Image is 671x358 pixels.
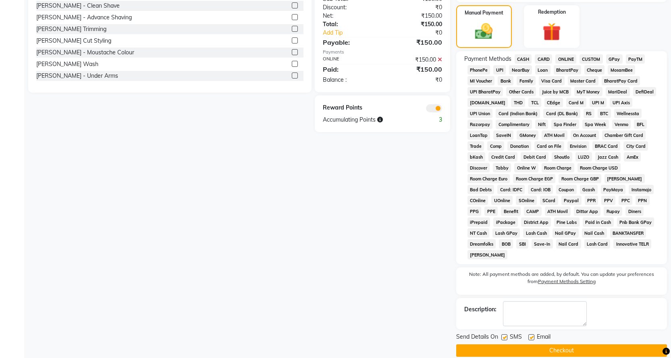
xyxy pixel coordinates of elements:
[513,174,555,183] span: Room Charge EGP
[585,196,598,205] span: PPR
[528,185,553,194] span: Card: IOB
[595,152,621,161] span: Jazz Cash
[501,207,521,216] span: Benefit
[580,54,603,64] span: CUSTOM
[323,49,442,56] div: Payments
[601,196,615,205] span: PPV
[469,21,498,41] img: _cash.svg
[584,239,611,248] span: Lash Card
[584,65,605,74] span: Cheque
[553,228,579,238] span: Nail GPay
[510,333,522,343] span: SMS
[464,305,496,314] div: Description:
[467,228,490,238] span: NT Cash
[498,76,513,85] span: Bank
[556,239,581,248] span: Nail Card
[467,185,494,194] span: Bad Debts
[623,141,648,151] span: City Card
[566,98,586,107] span: Card M
[36,2,120,10] div: [PERSON_NAME] - Clean Shave
[493,130,513,140] span: SaveIN
[467,207,482,216] span: PPG
[382,37,448,47] div: ₹150.00
[580,185,598,194] span: Gcash
[521,152,548,161] span: Debit Card
[517,76,536,85] span: Family
[493,163,511,172] span: Tabby
[382,56,448,64] div: ₹150.00
[317,103,382,112] div: Reward Points
[467,76,495,85] span: MI Voucher
[36,13,132,22] div: [PERSON_NAME] - Advance Shaving
[552,152,572,161] span: Shoutlo
[538,278,596,285] label: Payment Methods Setting
[604,207,622,216] span: Rupay
[629,185,654,194] span: Instamojo
[608,65,635,74] span: MosamBee
[382,3,448,12] div: ₹0
[467,130,490,140] span: LoanTap
[491,196,513,205] span: UOnline
[521,217,551,227] span: District App
[382,64,448,74] div: ₹150.00
[528,98,541,107] span: TCL
[602,76,640,85] span: BharatPay Card
[575,152,592,161] span: LUZO
[393,29,448,37] div: ₹0
[613,239,651,248] span: Innovative TELR
[567,141,589,151] span: Envision
[506,87,536,96] span: Other Cards
[496,109,540,118] span: Card (Indian Bank)
[467,163,490,172] span: Discover
[497,185,525,194] span: Card: IDFC
[517,130,538,140] span: GMoney
[488,152,517,161] span: Credit Card
[583,217,614,227] span: Paid in Cash
[551,120,579,129] span: Spa Finder
[317,12,382,20] div: Net:
[317,37,382,47] div: Payable:
[511,98,525,107] span: THD
[534,141,564,151] span: Card on File
[467,196,488,205] span: COnline
[561,196,582,205] span: Paypal
[467,87,503,96] span: UPI BharatPay
[496,120,532,129] span: Complimentary
[484,207,498,216] span: PPE
[582,228,607,238] span: Nail Cash
[464,55,511,63] span: Payment Methods
[36,25,106,33] div: [PERSON_NAME] Trimming
[542,163,574,172] span: Room Charge
[535,54,552,64] span: CARD
[574,87,602,96] span: MyT Money
[509,65,532,74] span: NearBuy
[537,21,567,43] img: _gift.svg
[592,141,621,151] span: BRAC Card
[467,174,510,183] span: Room Charge Euro
[624,152,641,161] span: AmEx
[456,344,667,357] button: Checkout
[542,130,567,140] span: ATH Movil
[543,109,580,118] span: Card (DL Bank)
[516,239,528,248] span: SBI
[625,207,644,216] span: Diners
[467,217,490,227] span: iPrepaid
[606,87,630,96] span: MariDeal
[578,163,621,172] span: Room Charge USD
[539,76,565,85] span: Visa Card
[590,98,607,107] span: UPI M
[467,152,486,161] span: bKash
[382,20,448,29] div: ₹150.00
[554,217,580,227] span: Pine Labs
[559,174,601,183] span: Room Charge GBP
[317,76,382,84] div: Balance :
[554,65,581,74] span: BharatPay
[317,116,415,124] div: Accumulating Points
[317,20,382,29] div: Total:
[598,109,611,118] span: BTC
[467,65,490,74] span: PhonePe
[507,141,531,151] span: Donation
[538,8,566,16] label: Redemption
[467,141,484,151] span: Trade
[317,64,382,74] div: Paid:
